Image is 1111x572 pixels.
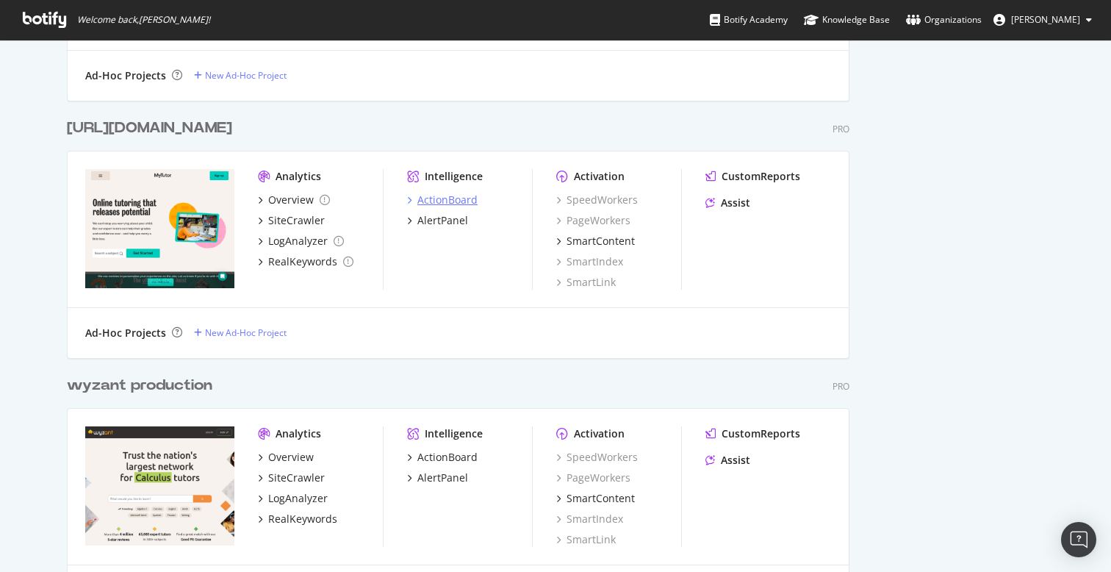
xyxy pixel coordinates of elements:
a: LogAnalyzer [258,234,344,249]
div: Assist [721,453,750,468]
a: New Ad-Hoc Project [194,326,287,339]
a: SmartIndex [556,512,623,526]
span: John McLendon [1011,13,1080,26]
a: New Ad-Hoc Project [194,69,287,82]
div: Ad-Hoc Projects [85,326,166,340]
div: SiteCrawler [268,471,325,485]
a: [URL][DOMAIN_NAME] [67,118,238,139]
a: ActionBoard [407,193,478,207]
div: LogAnalyzer [268,234,328,249]
div: New Ad-Hoc Project [205,69,287,82]
a: SpeedWorkers [556,193,638,207]
span: Welcome back, [PERSON_NAME] ! [77,14,210,26]
div: Open Intercom Messenger [1061,522,1096,557]
div: Assist [721,196,750,210]
a: Overview [258,450,314,465]
a: SmartContent [556,491,635,506]
img: https://www.mytutor.co.uk/ [85,169,234,288]
div: Pro [833,380,849,393]
div: ActionBoard [417,193,478,207]
a: ActionBoard [407,450,478,465]
a: SmartLink [556,532,616,547]
a: SiteCrawler [258,213,325,228]
div: [URL][DOMAIN_NAME] [67,118,232,139]
div: CustomReports [722,426,800,441]
img: wyzant.com [85,426,234,546]
a: CustomReports [705,426,800,441]
div: AlertPanel [417,213,468,228]
div: RealKeywords [268,254,337,269]
a: LogAnalyzer [258,491,328,506]
a: RealKeywords [258,254,353,269]
a: CustomReports [705,169,800,184]
div: wyzant production [67,375,212,396]
div: AlertPanel [417,471,468,485]
div: Overview [268,450,314,465]
a: SpeedWorkers [556,450,638,465]
a: AlertPanel [407,471,468,485]
a: RealKeywords [258,512,337,526]
div: Activation [574,169,625,184]
a: SiteCrawler [258,471,325,485]
a: PageWorkers [556,213,630,228]
div: Analytics [276,169,321,184]
div: New Ad-Hoc Project [205,326,287,339]
div: CustomReports [722,169,800,184]
div: Overview [268,193,314,207]
div: Organizations [906,12,982,27]
a: SmartLink [556,275,616,290]
div: LogAnalyzer [268,491,328,506]
a: AlertPanel [407,213,468,228]
a: Assist [705,196,750,210]
div: Intelligence [425,426,483,441]
button: [PERSON_NAME] [982,8,1104,32]
div: SmartContent [567,234,635,249]
div: SiteCrawler [268,213,325,228]
div: Analytics [276,426,321,441]
div: Ad-Hoc Projects [85,68,166,83]
div: ActionBoard [417,450,478,465]
a: SmartIndex [556,254,623,269]
div: Activation [574,426,625,441]
a: Assist [705,453,750,468]
div: SmartContent [567,491,635,506]
div: Pro [833,123,849,135]
div: RealKeywords [268,512,337,526]
a: Overview [258,193,330,207]
div: Intelligence [425,169,483,184]
div: Botify Academy [710,12,788,27]
a: wyzant production [67,375,218,396]
a: PageWorkers [556,471,630,485]
div: Knowledge Base [804,12,890,27]
a: SmartContent [556,234,635,249]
